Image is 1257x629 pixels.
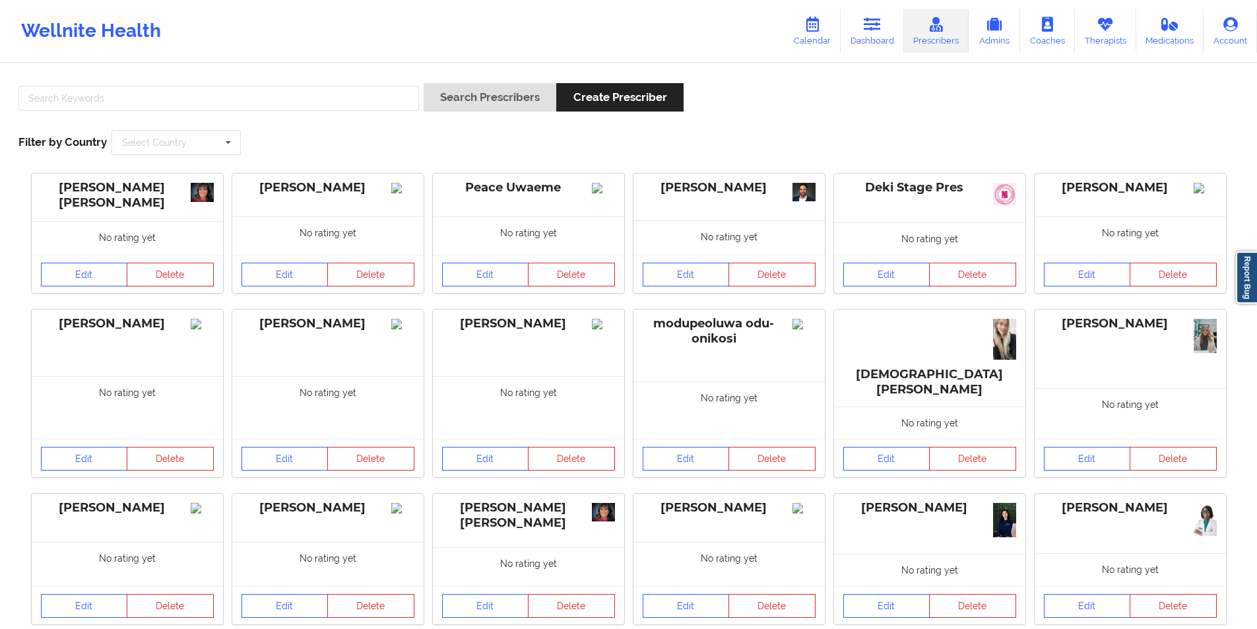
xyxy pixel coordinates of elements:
[127,263,214,286] button: Delete
[528,263,615,286] button: Delete
[191,503,214,513] img: Image%2Fplaceholer-image.png
[433,216,624,255] div: No rating yet
[1204,9,1257,53] a: Account
[232,542,424,586] div: No rating yet
[232,376,424,439] div: No rating yet
[1194,503,1217,536] img: 60c260a9-df35-4081-a512-6c535907ed8d_IMG_5227.JPG
[424,83,556,112] button: Search Prescribers
[993,319,1016,360] img: 0052e3ff-777b-4aca-b0e1-080d590c5aa1_IMG_7016.JPG
[32,542,223,586] div: No rating yet
[728,447,816,471] button: Delete
[433,547,624,587] div: No rating yet
[1044,500,1217,515] div: [PERSON_NAME]
[1035,216,1226,255] div: No rating yet
[18,86,419,111] input: Search Keywords
[442,500,615,531] div: [PERSON_NAME] [PERSON_NAME]
[528,594,615,618] button: Delete
[1130,447,1217,471] button: Delete
[643,447,730,471] a: Edit
[843,594,930,618] a: Edit
[834,222,1025,255] div: No rating yet
[592,319,615,329] img: Image%2Fplaceholer-image.png
[41,263,128,286] a: Edit
[1130,594,1217,618] button: Delete
[442,180,615,195] div: Peace Uwaeme
[929,447,1016,471] button: Delete
[834,554,1025,586] div: No rating yet
[929,594,1016,618] button: Delete
[728,263,816,286] button: Delete
[122,138,187,147] div: Select Country
[391,319,414,329] img: Image%2Fplaceholer-image.png
[127,447,214,471] button: Delete
[442,594,529,618] a: Edit
[834,407,1025,439] div: No rating yet
[993,183,1016,206] img: 0483450a-f106-49e5-a06f-46585b8bd3b5_slack_1.jpg
[592,183,615,193] img: Image%2Fplaceholer-image.png
[191,183,214,202] img: 9d2265e8-3c12-4bf6-9549-5440c4f6c708_vanessa-professional.01.15.2020.jpg
[41,500,214,515] div: [PERSON_NAME]
[643,594,730,618] a: Edit
[242,594,329,618] a: Edit
[1130,263,1217,286] button: Delete
[904,9,969,53] a: Prescribers
[643,500,816,515] div: [PERSON_NAME]
[391,503,414,513] img: Image%2Fplaceholer-image.png
[391,183,414,193] img: Image%2Fplaceholer-image.png
[41,594,128,618] a: Edit
[728,594,816,618] button: Delete
[433,376,624,439] div: No rating yet
[643,180,816,195] div: [PERSON_NAME]
[1044,263,1131,286] a: Edit
[232,216,424,255] div: No rating yet
[327,447,414,471] button: Delete
[792,183,816,201] img: ee46b579-6dda-4ebc-84ff-89c25734b56f_Ragavan_Mahadevan29816-Edit-WEB_VERSION_Chris_Gillett_Housto...
[993,503,1016,537] img: 0c07b121-1ba3-44a2-b0e4-797886aa7ab8_DSC00870.jpg
[1075,9,1136,53] a: Therapists
[633,542,825,586] div: No rating yet
[327,263,414,286] button: Delete
[633,220,825,255] div: No rating yet
[1194,183,1217,193] img: Image%2Fplaceholer-image.png
[792,503,816,513] img: Image%2Fplaceholer-image.png
[643,316,816,347] div: modupeoluwa odu-onikosi
[32,376,223,439] div: No rating yet
[1020,9,1075,53] a: Coaches
[1035,388,1226,439] div: No rating yet
[41,447,128,471] a: Edit
[327,594,414,618] button: Delete
[18,135,107,149] span: Filter by Country
[1194,319,1217,354] img: 7794b820-3688-45ec-81e0-f9b79cbbaf67_IMG_9524.png
[1044,447,1131,471] a: Edit
[969,9,1020,53] a: Admins
[643,263,730,286] a: Edit
[1044,180,1217,195] div: [PERSON_NAME]
[784,9,841,53] a: Calendar
[1044,594,1131,618] a: Edit
[1136,9,1204,53] a: Medications
[191,319,214,329] img: Image%2Fplaceholer-image.png
[442,263,529,286] a: Edit
[242,447,329,471] a: Edit
[1044,316,1217,331] div: [PERSON_NAME]
[442,316,615,331] div: [PERSON_NAME]
[841,9,904,53] a: Dashboard
[843,500,1016,515] div: [PERSON_NAME]
[442,447,529,471] a: Edit
[528,447,615,471] button: Delete
[843,180,1016,195] div: Deki Stage Pres
[41,316,214,331] div: [PERSON_NAME]
[633,381,825,440] div: No rating yet
[843,316,1016,397] div: [DEMOGRAPHIC_DATA][PERSON_NAME]
[41,180,214,211] div: [PERSON_NAME] [PERSON_NAME]
[843,447,930,471] a: Edit
[556,83,683,112] button: Create Prescriber
[592,503,615,522] img: b771a42b-fc9e-4ceb-9ddb-fef474ab97c3_Vanessa_professional.01.15.2020.jpg
[929,263,1016,286] button: Delete
[843,263,930,286] a: Edit
[127,594,214,618] button: Delete
[242,316,414,331] div: [PERSON_NAME]
[792,319,816,329] img: Image%2Fplaceholer-image.png
[242,263,329,286] a: Edit
[1236,251,1257,304] a: Report Bug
